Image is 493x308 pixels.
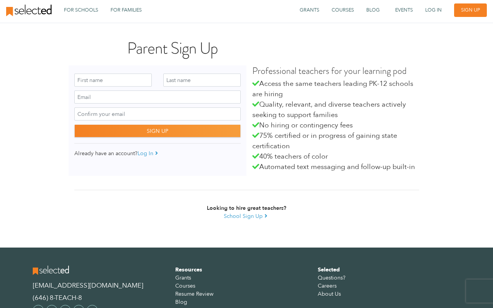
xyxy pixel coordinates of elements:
[175,282,195,290] a: Courses
[252,151,419,162] li: 40% teachers of color
[175,274,191,281] a: Grants
[394,4,414,18] a: EVENTS
[454,3,487,17] button: SIGN UP
[62,4,100,18] a: FOR SCHOOLS
[252,131,419,151] li: 75% certified or in progress of gaining state certification
[33,281,143,290] a: [EMAIL_ADDRESS][DOMAIN_NAME]
[453,1,488,22] a: SIGN UP
[175,298,187,306] a: Blog
[74,149,241,157] div: Already have an account?
[252,99,419,120] li: Quality, relevant, and diverse teachers actively seeking to support families
[74,74,152,87] input: First name
[252,120,419,131] li: No hiring or contingency fees
[109,4,143,18] a: FOR FAMILIES
[74,124,241,137] button: SIGN UP
[138,150,160,157] a: Log In
[74,107,241,121] input: Confirm your email
[424,4,443,18] a: LOG IN
[318,290,341,298] a: About Us
[74,90,241,104] input: Email
[318,274,345,281] a: Questions?
[175,290,213,298] a: Resume Review
[318,266,340,273] a: Selected
[224,213,270,220] a: School Sign Up
[252,65,419,77] h5: Professional teachers for your learning pod
[330,4,355,18] a: COURSES
[175,266,306,274] div: Resources
[74,31,271,58] h1: Parent Sign Up
[207,204,286,212] strong: Looking to hire great teachers?
[318,282,337,290] a: Careers
[252,162,419,172] li: Automated text messaging and follow-up built-in
[298,4,321,18] a: GRANTS
[6,5,52,16] img: Selected
[33,293,82,302] a: (646) 8-TEACH-8
[163,74,241,87] input: Last name
[365,4,381,18] a: BLOG
[33,266,69,275] img: Selected
[252,79,419,99] li: Access the same teachers leading PK-12 schools are hiring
